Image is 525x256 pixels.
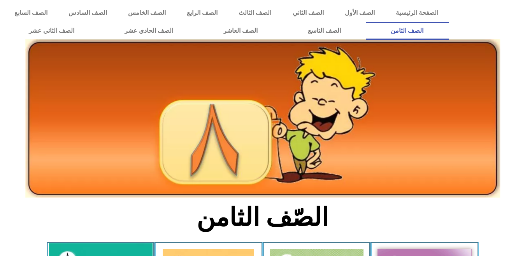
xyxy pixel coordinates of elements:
[100,22,198,40] a: الصف الحادي عشر
[366,22,449,40] a: الصف الثامن
[385,4,449,22] a: الصفحة الرئيسية
[334,4,385,22] a: الصف الأول
[282,4,334,22] a: الصف الثاني
[176,4,228,22] a: الصف الرابع
[4,4,58,22] a: الصف السابع
[198,22,283,40] a: الصف العاشر
[58,4,118,22] a: الصف السادس
[134,202,391,233] h2: الصّف الثامن
[118,4,176,22] a: الصف الخامس
[4,22,100,40] a: الصف الثاني عشر
[228,4,282,22] a: الصف الثالث
[283,22,366,40] a: الصف التاسع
